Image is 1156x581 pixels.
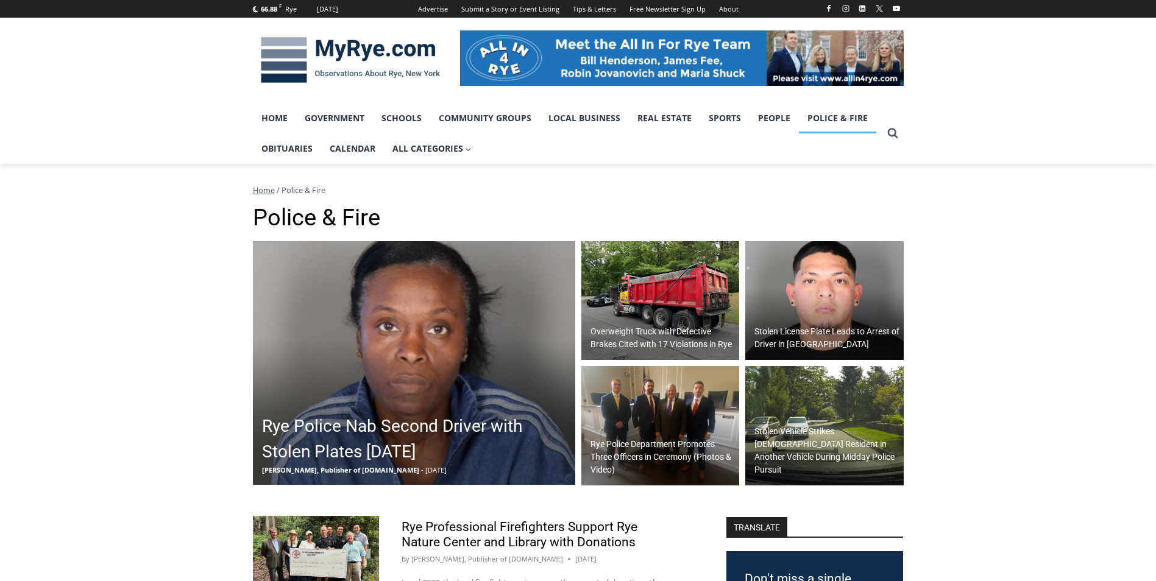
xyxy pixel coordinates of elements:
h1: Police & Fire [253,204,904,232]
a: X [872,1,887,16]
nav: Primary Navigation [253,103,882,164]
div: Rye [285,4,297,15]
h2: Stolen Vehicle Strikes [DEMOGRAPHIC_DATA] Resident in Another Vehicle During Midday Police Pursuit [754,425,901,476]
h2: Rye Police Department Promotes Three Officers in Ceremony (Photos & Video) [590,438,737,476]
a: Rye Police Nab Second Driver with Stolen Plates [DATE] [PERSON_NAME], Publisher of [DOMAIN_NAME] ... [253,241,575,485]
a: Obituaries [253,133,321,164]
a: People [750,103,799,133]
a: Rye Police Department Promotes Three Officers in Ceremony (Photos & Video) [581,366,740,485]
a: Rye Professional Firefighters Support Rye Nature Center and Library with Donations [402,519,637,549]
img: (PHOTO: Rye PD dashcam photo shows the stolen Acura RDX that passed a Rye Police Department patro... [745,366,904,485]
a: Home [253,103,296,133]
img: MyRye.com [253,29,448,92]
span: - [421,465,424,474]
a: Schools [373,103,430,133]
span: By [402,554,410,565]
a: All Categories [384,133,480,164]
a: Overweight Truck with Defective Brakes Cited with 17 Violations in Rye [581,241,740,361]
img: (PHOTO: On Wednesday, September 24, 2025, the Rye PD issued 17 violations for a construction truc... [581,241,740,361]
img: (PHOTO: On September 26, 2025, the Rye Police Department arrested Nicole Walker of the Bronx for ... [253,241,575,485]
span: [PERSON_NAME], Publisher of [DOMAIN_NAME] [262,465,419,474]
a: Real Estate [629,103,700,133]
a: Stolen License Plate Leads to Arrest of Driver in [GEOGRAPHIC_DATA] [745,241,904,361]
span: [DATE] [425,465,447,474]
a: Local Business [540,103,629,133]
h2: Stolen License Plate Leads to Arrest of Driver in [GEOGRAPHIC_DATA] [754,325,901,351]
a: Linkedin [855,1,870,16]
div: [DATE] [317,4,338,15]
a: Sports [700,103,750,133]
a: Government [296,103,373,133]
img: (PHOTO: Detective Alex Whalen, Detective Robert Jones, Public Safety Commissioner Mike Kopy and S... [581,366,740,485]
a: [PERSON_NAME], Publisher of [DOMAIN_NAME] [411,554,563,563]
img: All in for Rye [460,30,904,85]
a: Instagram [839,1,853,16]
strong: TRANSLATE [726,517,787,537]
h2: Overweight Truck with Defective Brakes Cited with 17 Violations in Rye [590,325,737,351]
time: [DATE] [575,554,597,565]
a: Home [253,185,275,195]
a: Community Groups [430,103,540,133]
span: / [277,185,280,195]
a: Calendar [321,133,384,164]
a: Stolen Vehicle Strikes [DEMOGRAPHIC_DATA] Resident in Another Vehicle During Midday Police Pursuit [745,366,904,485]
a: Police & Fire [799,103,876,133]
nav: Breadcrumbs [253,184,904,196]
span: Police & Fire [282,185,325,195]
button: View Search Form [882,122,904,144]
a: YouTube [889,1,904,16]
span: All Categories [392,142,472,155]
a: Facebook [821,1,836,16]
span: 66.88 [261,4,277,13]
img: (PHOTO: On September 25, 2025, Rye PD arrested Oscar Magallanes of College Point, New York for cr... [745,241,904,361]
span: F [279,2,282,9]
h2: Rye Police Nab Second Driver with Stolen Plates [DATE] [262,414,572,465]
